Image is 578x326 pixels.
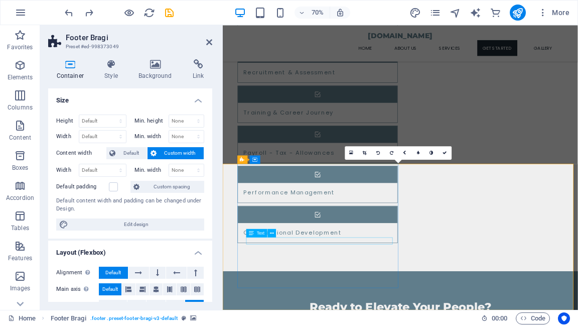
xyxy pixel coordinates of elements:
[450,7,461,19] i: Navigator
[66,33,212,42] h2: Footer Bragi
[385,146,398,160] a: Rotate right 90°
[10,284,31,292] p: Images
[56,181,109,193] label: Default padding
[105,300,121,312] span: Default
[130,181,204,193] button: Custom spacing
[130,59,185,80] h4: Background
[12,164,29,172] p: Boxes
[48,88,212,106] h4: Size
[123,7,135,19] button: Click here to leave preview mode and continue editing
[538,8,569,18] span: More
[99,283,121,295] button: Default
[164,7,175,19] i: Save (Ctrl+S)
[143,7,155,19] i: Reload page
[102,283,118,295] span: Default
[56,219,204,231] button: Edit design
[450,7,462,19] button: navigator
[143,7,155,19] button: reload
[510,5,526,21] button: publish
[499,314,500,322] span: :
[56,134,79,139] label: Width
[66,42,192,51] h3: Preset #ed-998373049
[8,254,32,262] p: Features
[99,300,127,312] button: Default
[160,147,201,159] span: Custom width
[90,312,178,324] span: . footer .preset-footer-bragi-v3-default
[142,181,201,193] span: Custom spacing
[190,315,196,321] i: This element contains a background
[11,224,29,232] p: Tables
[8,312,36,324] a: Click to cancel selection. Double-click to open Pages
[438,146,452,160] a: Confirm ( Ctrl ⏎ )
[63,7,75,19] i: Undo: Change text (Ctrl+Z)
[492,312,507,324] span: 00 00
[48,241,212,259] h4: Layout (Flexbox)
[516,312,550,324] button: Code
[56,300,99,312] label: Side axis
[512,7,523,19] i: Publish
[520,312,545,324] span: Code
[56,267,99,279] label: Alignment
[358,146,372,160] a: Crop mode
[63,7,75,19] button: undo
[409,7,421,19] i: Design (Ctrl+Alt+Y)
[163,7,175,19] button: save
[71,219,201,231] span: Edit design
[51,312,197,324] nav: breadcrumb
[56,167,79,173] label: Width
[409,7,421,19] button: design
[490,7,502,19] button: commerce
[56,147,106,159] label: Content width
[470,7,481,19] i: AI Writer
[48,59,96,80] h4: Container
[106,147,147,159] button: Default
[425,146,439,160] a: Greyscale
[295,7,330,19] button: 70%
[257,231,264,235] span: Text
[105,267,121,279] span: Default
[134,134,169,139] label: Min. width
[118,147,144,159] span: Default
[481,312,508,324] h6: Session time
[148,147,204,159] button: Custom width
[411,146,425,160] a: Blur
[558,312,570,324] button: Usercentrics
[96,59,130,80] h4: Style
[83,7,95,19] button: redo
[182,315,186,321] i: This element is a customizable preset
[51,312,86,324] span: Click to select. Double-click to edit
[470,7,482,19] button: text_generator
[9,134,31,142] p: Content
[56,283,99,295] label: Main axis
[56,118,79,124] label: Height
[336,8,345,17] i: On resize automatically adjust zoom level to fit chosen device.
[8,103,33,112] p: Columns
[429,7,442,19] button: pages
[134,118,169,124] label: Min. height
[371,146,385,160] a: Rotate left 90°
[345,146,358,160] a: Select files from the file manager, stock photos, or upload file(s)
[310,7,326,19] h6: 70%
[99,267,128,279] button: Default
[83,7,95,19] i: Redo: Delete Text (Ctrl+Y, ⌘+Y)
[8,73,33,81] p: Elements
[7,43,33,51] p: Favorites
[134,167,169,173] label: Min. width
[184,59,212,80] h4: Link
[56,197,204,213] div: Default content width and padding can be changed under Design.
[534,5,573,21] button: More
[6,194,34,202] p: Accordion
[398,146,412,160] a: Change orientation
